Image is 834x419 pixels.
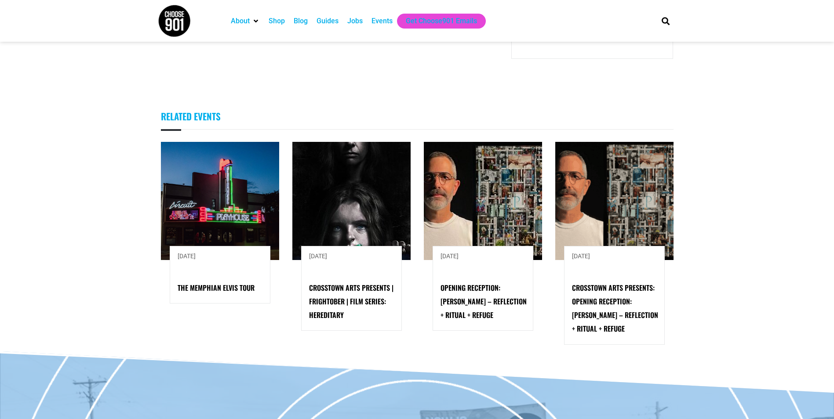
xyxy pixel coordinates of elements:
[371,16,393,26] a: Events
[572,253,590,260] span: [DATE]
[309,253,327,260] span: [DATE]
[269,16,285,26] a: Shop
[178,253,196,260] span: [DATE]
[572,282,658,334] a: Crosstown Arts Presents: Opening Reception: [PERSON_NAME] – Reflection + Ritual + Refuge
[441,253,459,260] span: [DATE]
[441,282,527,320] a: Opening Reception: [PERSON_NAME] – Reflection + Ritual + Refuge
[231,16,250,26] a: About
[309,282,393,320] a: Crosstown Arts Presents | FRIGHTOBER | Film Series: Hereditary
[317,16,339,26] a: Guides
[178,282,255,293] a: THE MEMPHIAN ELVIS TOUR
[658,14,673,28] div: Search
[294,16,308,26] a: Blog
[226,14,647,29] nav: Main nav
[226,14,264,29] div: About
[347,16,363,26] a: Jobs
[161,103,674,130] h3: Related Events
[406,16,477,26] a: Get Choose901 Emails
[161,142,279,260] img: A theater building at dusk with a brightly lit neon sign reading "Playhouse" and "Circuit" above ...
